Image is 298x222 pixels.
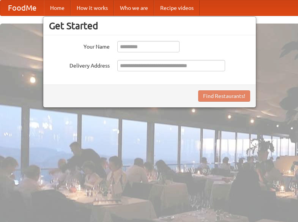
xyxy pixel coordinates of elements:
[44,0,71,16] a: Home
[49,20,250,31] h3: Get Started
[0,0,44,16] a: FoodMe
[198,90,250,102] button: Find Restaurants!
[71,0,114,16] a: How it works
[154,0,200,16] a: Recipe videos
[49,41,110,50] label: Your Name
[114,0,154,16] a: Who we are
[49,60,110,69] label: Delivery Address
